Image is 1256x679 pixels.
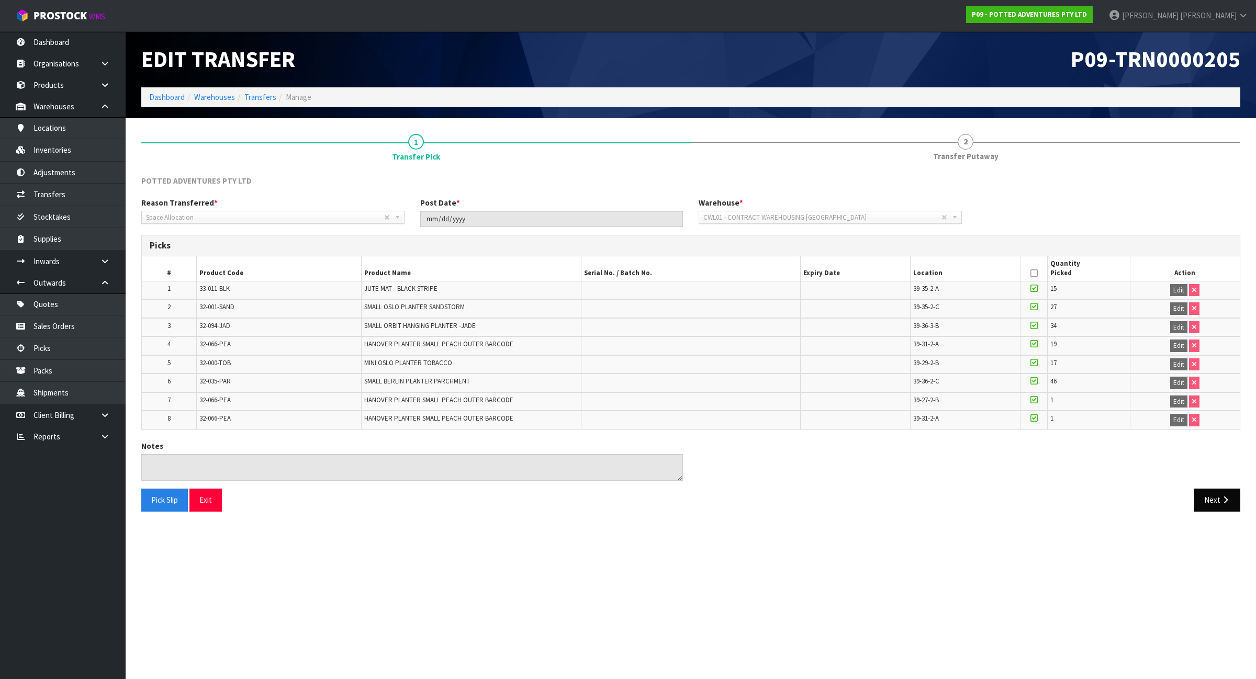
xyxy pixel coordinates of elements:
label: Warehouse [699,197,743,208]
label: Reason Transferred [141,197,218,208]
span: [PERSON_NAME] [1122,10,1179,20]
span: 1 [1050,414,1053,423]
span: 2 [167,302,171,311]
a: Transfers [244,92,276,102]
th: Quantity Picked [1048,256,1130,281]
span: 4 [167,339,171,348]
span: 3 [167,321,171,330]
span: MINI OSLO PLANTER TOBACCO [364,358,452,367]
span: 32-066-PEA [199,339,231,348]
a: Dashboard [149,92,185,102]
span: SMALL BERLIN PLANTER PARCHMENT [364,377,470,386]
strong: P09 - POTTED ADVENTURES PTY LTD [972,10,1087,19]
span: 39-27-2-B [913,395,939,404]
button: Edit [1170,284,1187,297]
span: 39-36-3-B [913,321,939,330]
span: 32-035-PAR [199,377,231,386]
span: CWL01 - CONTRACT WAREHOUSING [GEOGRAPHIC_DATA] [703,211,941,224]
span: Manage [286,92,311,102]
span: 32-066-PEA [199,395,231,404]
span: 1 [1050,395,1053,404]
span: 6 [167,377,171,386]
label: Post Date [420,197,460,208]
input: Post Date [420,211,683,227]
span: Transfer Pick [392,151,440,162]
button: Edit [1170,321,1187,334]
span: P09-TRN0000205 [1071,45,1240,73]
span: 27 [1050,302,1057,311]
span: 2 [958,134,973,150]
th: # [142,256,197,281]
span: 46 [1050,377,1057,386]
span: ProStock [33,9,87,22]
button: Next [1194,489,1240,511]
span: 39-31-2-A [913,339,939,348]
span: 1 [167,284,171,293]
span: 39-35-2-A [913,284,939,293]
span: 8 [167,414,171,423]
button: Pick Slip [141,489,188,511]
span: 32-094-JAD [199,321,230,330]
button: Exit [189,489,222,511]
button: Edit [1170,414,1187,426]
span: 19 [1050,339,1057,348]
button: Edit [1170,395,1187,408]
small: WMS [89,12,105,21]
span: HANOVER PLANTER SMALL PEACH OUTER BARCODE [364,414,513,423]
span: 34 [1050,321,1057,330]
span: 39-36-2-C [913,377,939,386]
span: SMALL ORBIT HANGING PLANTER -JADE [364,321,476,330]
th: Action [1130,256,1240,281]
span: 17 [1050,358,1057,367]
span: Transfer Putaway [933,151,999,162]
label: Notes [141,440,163,451]
span: HANOVER PLANTER SMALL PEACH OUTER BARCODE [364,395,513,404]
span: SMALL OSLO PLANTER SANDSTORM [364,302,465,311]
span: 32-066-PEA [199,414,231,423]
button: Edit [1170,377,1187,389]
span: JUTE MAT - BLACK STRIPE [364,284,438,293]
a: P09 - POTTED ADVENTURES PTY LTD [966,6,1093,23]
span: 32-001-SAND [199,302,234,311]
img: cube-alt.png [16,9,29,22]
span: 39-35-2-C [913,302,939,311]
span: 32-000-TOB [199,358,231,367]
span: 15 [1050,284,1057,293]
button: Edit [1170,358,1187,371]
span: 39-29-2-B [913,358,939,367]
th: Product Name [362,256,581,281]
h3: Picks [150,241,1232,251]
span: Space Allocation [146,211,384,224]
th: Location [911,256,1020,281]
span: 5 [167,358,171,367]
span: Transfer Pick [141,167,1240,519]
span: 7 [167,395,171,404]
span: POTTED ADVENTURES PTY LTD [141,176,252,186]
span: 39-31-2-A [913,414,939,423]
span: HANOVER PLANTER SMALL PEACH OUTER BARCODE [364,339,513,348]
th: Product Code [197,256,362,281]
span: [PERSON_NAME] [1180,10,1237,20]
span: Edit Transfer [141,45,295,73]
button: Edit [1170,339,1187,352]
a: Warehouses [194,92,235,102]
th: Serial No. / Batch No. [581,256,801,281]
span: 1 [408,134,424,150]
span: 33-011-BLK [199,284,230,293]
button: Edit [1170,302,1187,315]
th: Expiry Date [801,256,911,281]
